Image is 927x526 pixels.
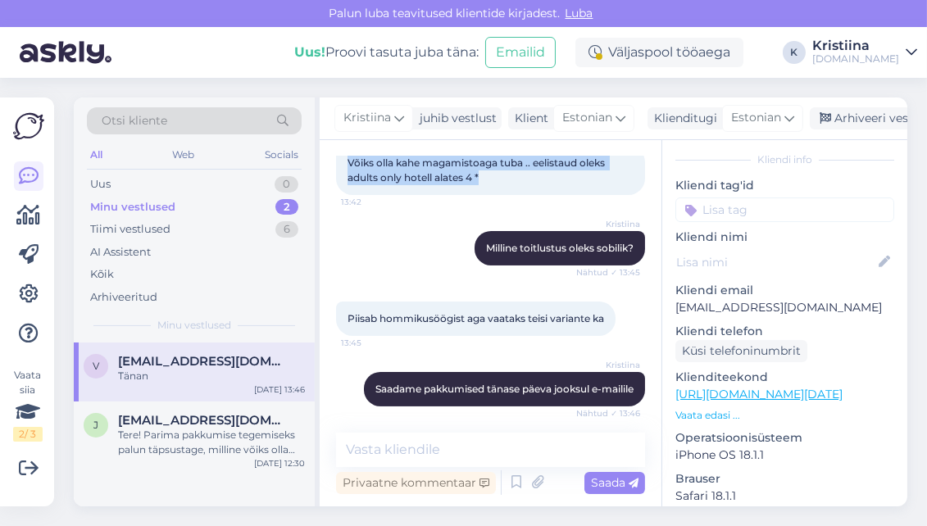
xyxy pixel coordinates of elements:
span: Kristiina [343,109,391,127]
input: Lisa nimi [676,253,875,271]
p: Kliendi nimi [675,229,894,246]
div: Privaatne kommentaar [336,472,496,494]
div: Kristiina [812,39,899,52]
div: 6 [275,221,298,238]
div: Web [170,144,198,166]
b: Uus! [294,44,325,60]
div: 0 [275,176,298,193]
div: 2 / 3 [13,427,43,442]
span: Milline toitlustus oleks sobilik? [486,242,634,254]
div: Kõik [90,266,114,283]
span: Otsi kliente [102,112,167,129]
div: [DATE] 12:30 [254,457,305,469]
div: [DATE] 13:46 [254,383,305,396]
div: Klient [508,110,548,127]
div: 2 [275,199,298,215]
span: Estonian [731,109,781,127]
span: Võiks olla kahe magamistoaga tuba .. eelistaud oleks adults only hotell alates 4 * [348,156,607,184]
p: Operatsioonisüsteem [675,429,894,447]
div: AI Assistent [90,244,151,261]
p: Vaata edasi ... [675,408,894,423]
span: Piisab hommikusöögist aga vaataks teisi variante ka [348,312,604,324]
div: Minu vestlused [90,199,175,215]
div: K [783,41,806,64]
a: Kristiina[DOMAIN_NAME] [812,39,917,66]
p: Kliendi telefon [675,323,894,340]
div: juhib vestlust [413,110,497,127]
p: Kliendi email [675,282,894,299]
div: Tänan [118,369,305,383]
a: [URL][DOMAIN_NAME][DATE] [675,387,843,401]
span: Minu vestlused [157,318,231,333]
div: All [87,144,106,166]
span: Estonian [562,109,612,127]
span: Luba [561,6,598,20]
div: Klienditugi [648,110,717,127]
span: Saadame pakkumised tänase päeva jooksul e-mailile [375,383,634,395]
input: Lisa tag [675,197,894,222]
div: Tiimi vestlused [90,221,170,238]
img: Askly Logo [13,111,44,142]
span: 13:45 [341,337,402,349]
p: Klienditeekond [675,369,894,386]
span: Vihmaru.merlin@gmail.com [118,354,289,369]
div: Proovi tasuta juba täna: [294,43,479,62]
span: Kristiina [579,218,640,230]
p: iPhone OS 18.1.1 [675,447,894,464]
span: j [93,419,98,431]
span: Nähtud ✓ 13:46 [576,407,640,419]
div: Väljaspool tööaega [575,38,743,67]
span: Saada [591,475,638,490]
div: Kliendi info [675,152,894,167]
p: Safari 18.1.1 [675,487,894,505]
p: Kliendi tag'id [675,177,894,194]
span: V [93,360,99,372]
span: Nähtud ✓ 13:45 [576,266,640,279]
div: Küsi telefoninumbrit [675,340,807,362]
button: Emailid [485,37,556,68]
div: Tere! Parima pakkumise tegemiseks palun täpsustage, milline võiks olla planeeritud eelarve kolmel... [118,428,305,457]
p: [EMAIL_ADDRESS][DOMAIN_NAME] [675,299,894,316]
p: Brauser [675,470,894,487]
div: [DOMAIN_NAME] [812,52,899,66]
div: Socials [261,144,302,166]
span: jpwindorek@gmail.com [118,413,289,428]
span: Kristiina [579,359,640,371]
div: Vaata siia [13,368,43,442]
div: Arhiveeritud [90,289,157,306]
span: 13:42 [341,196,402,208]
div: Uus [90,176,111,193]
